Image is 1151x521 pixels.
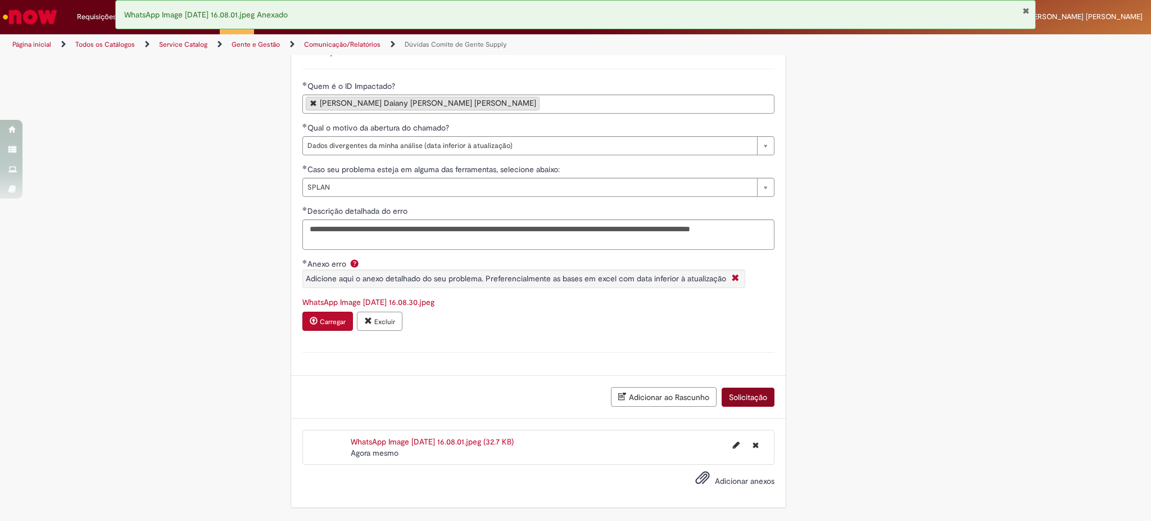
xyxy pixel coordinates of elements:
[232,40,280,49] a: Gente e Gestão
[159,40,207,49] a: Service Catalog
[351,448,398,458] time: 29/08/2025 16:10:20
[611,387,717,407] button: Adicionar ao Rascunho
[77,11,116,23] span: Requisições
[307,164,562,174] span: Caso seu problema esteja em alguma das ferramentas, selecione abaixo:
[307,81,397,91] span: Quem é o ID Impactado?
[307,137,751,155] span: Dados divergentes da minha análise (data inferior à atualização)
[302,82,307,86] span: Obrigatório Preenchido
[320,317,346,326] small: Carregar
[302,47,396,57] label: Informações de Formulário
[320,99,536,107] div: [PERSON_NAME] Daiany [PERSON_NAME] [PERSON_NAME]
[351,437,514,447] a: WhatsApp Image [DATE] 16.08.01.jpeg (32.7 KB)
[729,273,742,285] i: Fechar More information Por question_anexo_erro
[307,259,348,269] span: Anexo erro
[302,259,307,264] span: Obrigatório Preenchido
[307,178,751,196] span: SPLAN
[722,388,774,407] button: Solicitação
[405,40,507,49] a: Dúvidas Comite de Gente Supply
[8,34,759,55] ul: Trilhas de página
[12,40,51,49] a: Página inicial
[302,312,353,331] button: Carregar anexo de Anexo erro Required
[302,123,307,128] span: Obrigatório Preenchido
[357,312,402,331] button: Excluir anexo WhatsApp Image 2025-08-29 at 16.08.30.jpeg
[310,99,317,106] a: Remover Brenda Daiany Neves Vieira de Quem é o ID Impactado?
[124,10,288,20] span: WhatsApp Image [DATE] 16.08.01.jpeg Anexado
[307,123,451,133] span: Qual o motivo da abertura do chamado?
[746,436,765,454] button: Excluir WhatsApp Image 2025-08-29 at 16.08.01.jpeg
[302,297,434,307] a: Download de WhatsApp Image 2025-08-29 at 16.08.30.jpeg
[726,436,746,454] button: Editar nome de arquivo WhatsApp Image 2025-08-29 at 16.08.01.jpeg
[75,40,135,49] a: Todos os Catálogos
[692,468,713,493] button: Adicionar anexos
[304,40,380,49] a: Comunicação/Relatórios
[1027,12,1143,21] span: [PERSON_NAME] [PERSON_NAME]
[715,476,774,486] span: Adicionar anexos
[306,273,726,284] span: Adicione aqui o anexo detalhado do seu problema. Preferencialmente as bases em excel com data inf...
[307,206,410,216] span: Descrição detalhada do erro
[1,6,59,28] img: ServiceNow
[348,259,361,268] span: Ajuda para Anexo erro
[302,165,307,169] span: Obrigatório Preenchido
[1022,6,1030,15] button: Fechar Notificação
[374,317,395,326] small: Excluir
[302,219,774,250] textarea: Descrição detalhada do erro
[351,448,398,458] span: Agora mesmo
[302,206,307,211] span: Obrigatório Preenchido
